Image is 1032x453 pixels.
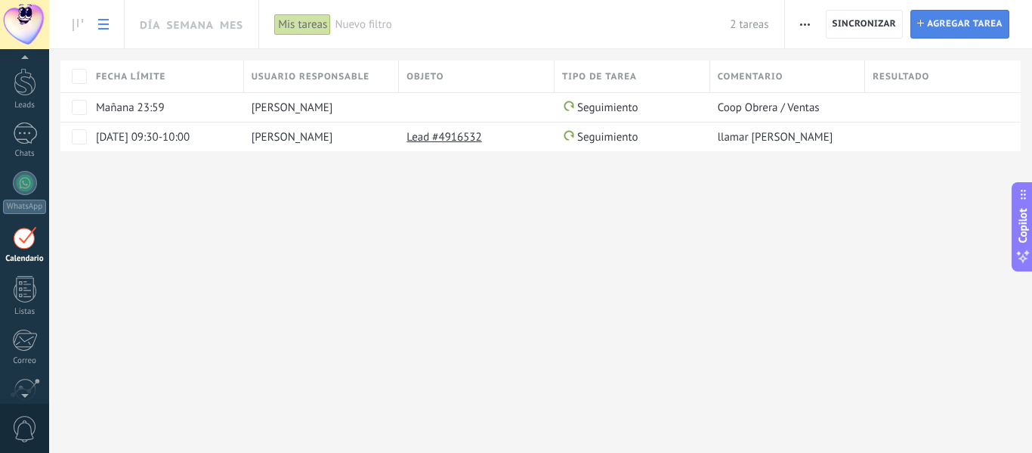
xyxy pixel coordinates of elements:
span: Agregar tarea [927,11,1003,38]
button: Sincronizar [826,10,904,39]
span: [DATE] 09:30-10:00 [96,130,190,144]
div: WhatsApp [3,200,46,214]
span: Seguimiento [577,101,638,115]
span: Objeto [406,70,443,84]
div: Pablo Noto [244,93,392,122]
span: Fecha límite [96,70,165,84]
span: Comentario [718,70,783,84]
span: Copilot [1015,208,1030,243]
span: Resultado [873,70,929,84]
span: 2 tareas [730,17,768,32]
span: Nuevo filtro [335,17,730,32]
button: Más [794,10,816,39]
div: Listas [3,307,47,317]
a: To-do line [65,10,91,39]
a: To-do list [91,10,116,39]
div: Chats [3,149,47,159]
span: Sincronizar [833,20,897,29]
button: Agregar tarea [910,10,1009,39]
div: Leads [3,101,47,110]
span: [PERSON_NAME] [252,101,333,115]
span: llamar [PERSON_NAME] [718,130,833,144]
div: Calendario [3,254,47,264]
span: Tipo de tarea [562,70,637,84]
div: Pablo Noto [244,123,392,151]
span: [PERSON_NAME] [252,130,333,144]
span: Usuario responsable [252,70,370,84]
span: Mañana 23:59 [96,101,165,115]
div: Mis tareas [274,14,331,36]
a: Lead #4916532 [406,130,481,144]
span: Coop Obrera / Ventas [718,101,820,115]
div: Correo [3,356,47,366]
span: Seguimiento [577,130,638,144]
